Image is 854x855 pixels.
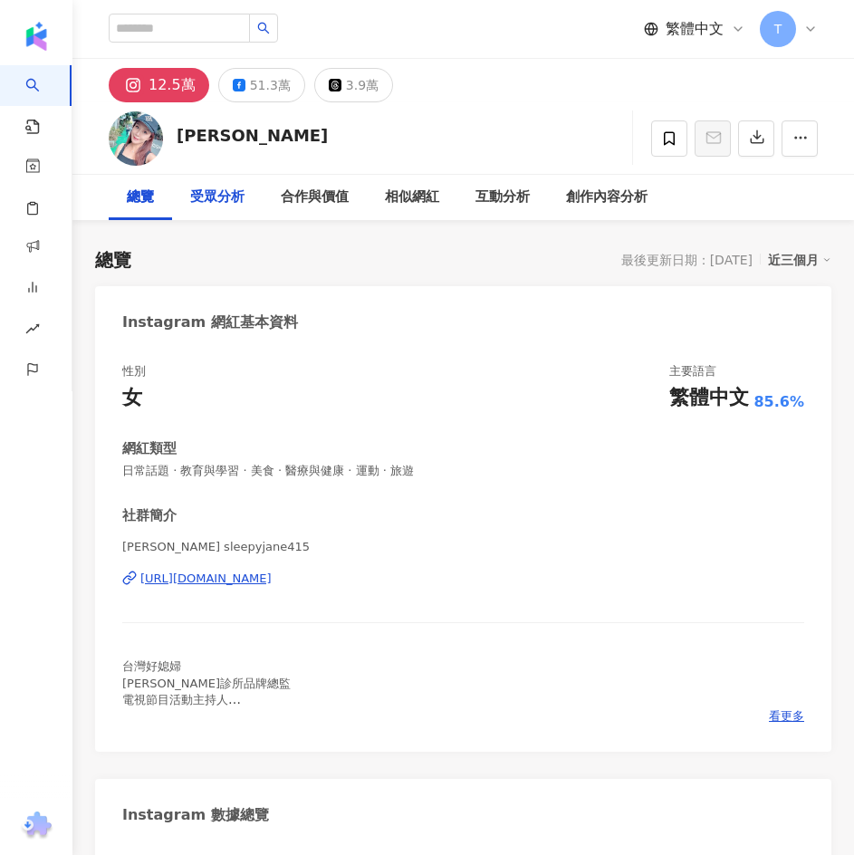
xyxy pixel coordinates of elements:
[109,111,163,166] img: KOL Avatar
[122,506,177,525] div: 社群簡介
[25,311,40,351] span: rise
[122,439,177,458] div: 網紅類型
[149,72,196,98] div: 12.5萬
[475,187,530,208] div: 互動分析
[122,363,146,379] div: 性別
[621,253,753,267] div: 最後更新日期：[DATE]
[768,248,831,272] div: 近三個月
[769,708,804,725] span: 看更多
[669,363,716,379] div: 主要語言
[257,22,270,34] span: search
[250,72,291,98] div: 51.3萬
[314,68,393,102] button: 3.9萬
[666,19,724,39] span: 繁體中文
[566,187,648,208] div: 創作內容分析
[190,187,245,208] div: 受眾分析
[122,659,291,739] span: 台灣好媳婦 [PERSON_NAME]診所品牌總監 電視節目活動主持人 Podcaster #禎甄要chat內 Golf lover⛳️ Avid traveler
[346,72,379,98] div: 3.9萬
[109,68,209,102] button: 12.5萬
[385,187,439,208] div: 相似網紅
[25,65,62,136] a: search
[122,463,804,479] span: 日常話題 · 教育與學習 · 美食 · 醫療與健康 · 運動 · 旅遊
[218,68,305,102] button: 51.3萬
[127,187,154,208] div: 總覽
[122,571,804,587] a: [URL][DOMAIN_NAME]
[122,312,298,332] div: Instagram 網紅基本資料
[281,187,349,208] div: 合作與價值
[140,571,272,587] div: [URL][DOMAIN_NAME]
[122,384,142,412] div: 女
[177,124,328,147] div: [PERSON_NAME]
[95,247,131,273] div: 總覽
[19,812,54,841] img: chrome extension
[122,539,804,555] span: [PERSON_NAME] sleepyjane415
[753,392,804,412] span: 85.6%
[122,805,269,825] div: Instagram 數據總覽
[669,384,749,412] div: 繁體中文
[774,19,782,39] span: T
[22,22,51,51] img: logo icon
